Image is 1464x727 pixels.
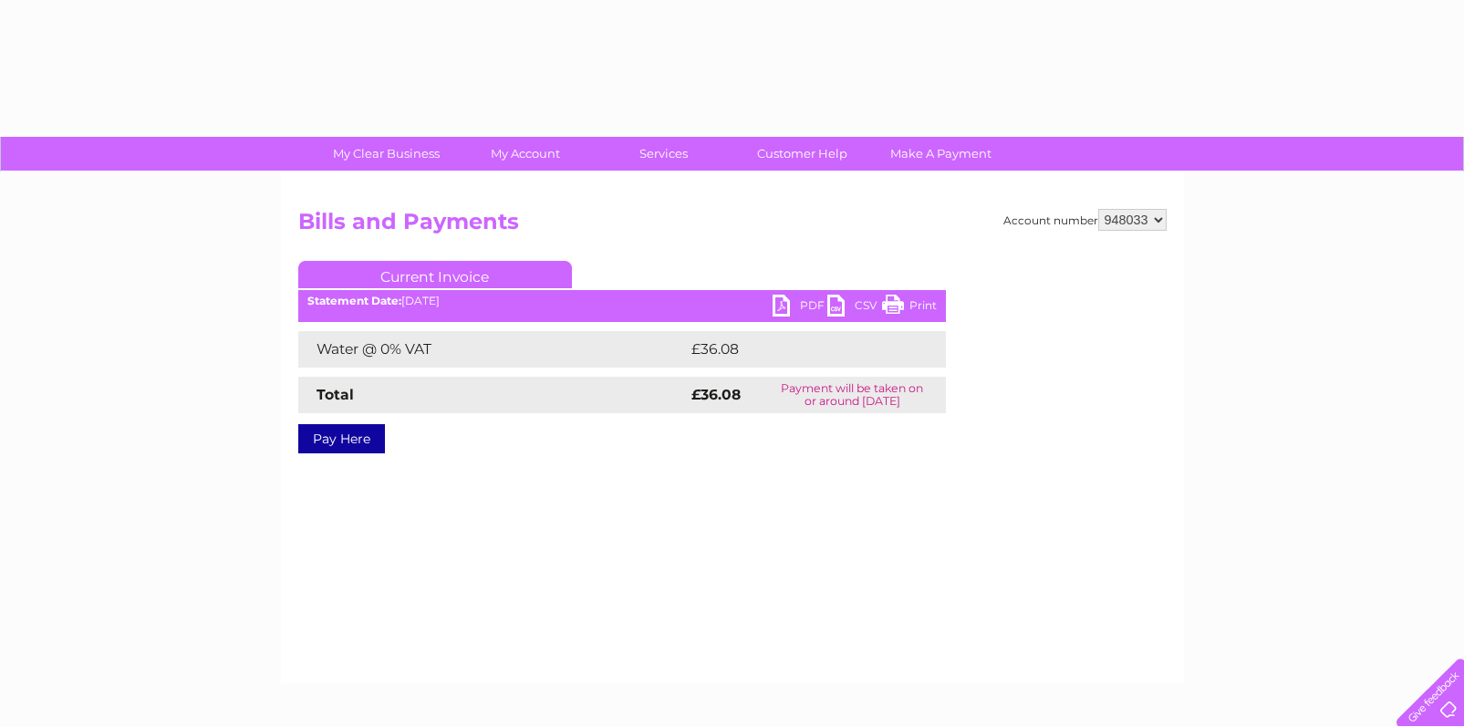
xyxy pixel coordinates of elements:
[450,137,600,171] a: My Account
[298,331,687,368] td: Water @ 0% VAT
[298,424,385,453] a: Pay Here
[759,377,946,413] td: Payment will be taken on or around [DATE]
[773,295,827,321] a: PDF
[827,295,882,321] a: CSV
[317,386,354,403] strong: Total
[298,261,572,288] a: Current Invoice
[866,137,1016,171] a: Make A Payment
[882,295,937,321] a: Print
[691,386,741,403] strong: £36.08
[298,209,1167,244] h2: Bills and Payments
[307,294,401,307] b: Statement Date:
[1003,209,1167,231] div: Account number
[298,295,946,307] div: [DATE]
[311,137,462,171] a: My Clear Business
[687,331,910,368] td: £36.08
[588,137,739,171] a: Services
[727,137,877,171] a: Customer Help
